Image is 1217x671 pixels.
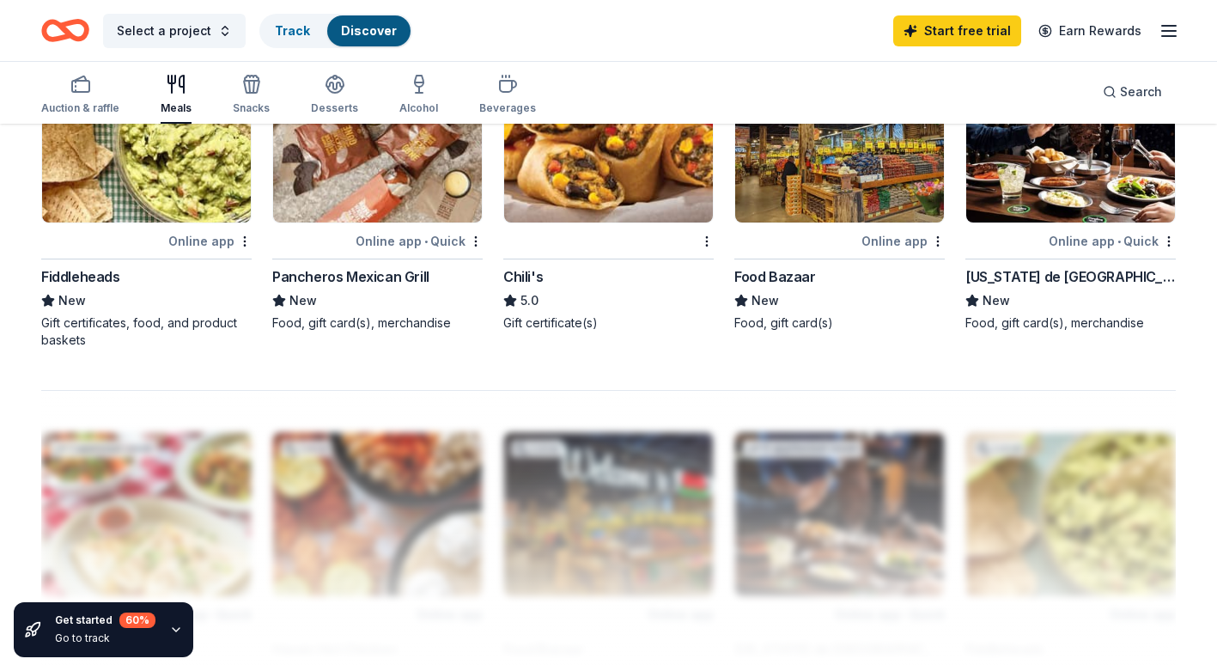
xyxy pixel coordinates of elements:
[983,290,1010,311] span: New
[55,613,155,628] div: Get started
[1117,235,1121,248] span: •
[341,23,397,38] a: Discover
[520,290,539,311] span: 5.0
[965,314,1176,332] div: Food, gift card(s), merchandise
[503,58,714,332] a: Image for Chili's2 applieslast weekChili's5.0Gift certificate(s)
[41,314,252,349] div: Gift certificates, food, and product baskets
[259,14,412,48] button: TrackDiscover
[479,101,536,115] div: Beverages
[751,290,779,311] span: New
[734,58,945,332] a: Image for Food BazaarLocalOnline appFood BazaarNewFood, gift card(s)
[1089,75,1176,109] button: Search
[735,59,944,223] img: Image for Food Bazaar
[965,266,1176,287] div: [US_STATE] de [GEOGRAPHIC_DATA]
[399,67,438,124] button: Alcohol
[233,101,270,115] div: Snacks
[424,235,428,248] span: •
[289,290,317,311] span: New
[103,14,246,48] button: Select a project
[399,101,438,115] div: Alcohol
[311,101,358,115] div: Desserts
[503,266,543,287] div: Chili's
[233,67,270,124] button: Snacks
[272,314,483,332] div: Food, gift card(s), merchandise
[41,67,119,124] button: Auction & raffle
[42,59,251,223] img: Image for Fiddleheads
[58,290,86,311] span: New
[479,67,536,124] button: Beverages
[1049,230,1176,252] div: Online app Quick
[1120,82,1162,102] span: Search
[41,266,120,287] div: Fiddleheads
[117,21,211,41] span: Select a project
[966,59,1175,223] img: Image for Texas de Brazil
[119,613,155,628] div: 60 %
[41,58,252,349] a: Image for FiddleheadsLocalOnline appFiddleheadsNewGift certificates, food, and product baskets
[272,266,429,287] div: Pancheros Mexican Grill
[503,314,714,332] div: Gift certificate(s)
[504,59,713,223] img: Image for Chili's
[41,101,119,115] div: Auction & raffle
[861,230,945,252] div: Online app
[41,10,89,51] a: Home
[161,67,192,124] button: Meals
[55,631,155,645] div: Go to track
[168,230,252,252] div: Online app
[273,59,482,223] img: Image for Pancheros Mexican Grill
[1028,15,1152,46] a: Earn Rewards
[275,23,310,38] a: Track
[965,58,1176,332] a: Image for Texas de Brazil6 applieslast weekOnline app•Quick[US_STATE] de [GEOGRAPHIC_DATA]NewFood...
[734,314,945,332] div: Food, gift card(s)
[161,101,192,115] div: Meals
[734,266,816,287] div: Food Bazaar
[311,67,358,124] button: Desserts
[272,58,483,332] a: Image for Pancheros Mexican Grill2 applieslast weekOnline app•QuickPancheros Mexican GrillNewFood...
[356,230,483,252] div: Online app Quick
[893,15,1021,46] a: Start free trial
